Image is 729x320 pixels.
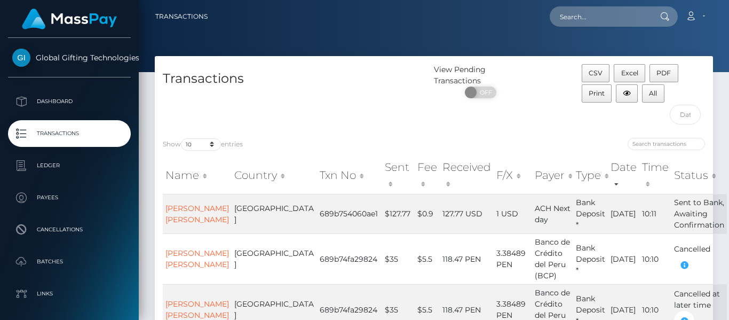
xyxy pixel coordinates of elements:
label: Show entries [163,138,243,151]
a: Ledger [8,152,131,179]
th: Received: activate to sort column ascending [440,157,494,194]
img: Global Gifting Technologies Inc [12,49,30,67]
th: Time: activate to sort column ascending [639,157,671,194]
p: Ledger [12,158,126,174]
td: [DATE] [608,233,639,284]
td: 1 USD [494,194,532,233]
th: Payer: activate to sort column ascending [532,157,573,194]
td: $35 [382,233,415,284]
p: Payees [12,190,126,206]
a: Links [8,280,131,307]
td: [GEOGRAPHIC_DATA] [232,194,317,233]
p: Cancellations [12,222,126,238]
span: PDF [656,69,671,77]
span: CSV [589,69,603,77]
p: Links [12,286,126,302]
td: Cancelled [671,233,727,284]
td: Bank Deposit * [573,194,608,233]
button: All [642,84,664,103]
p: Batches [12,254,126,270]
h4: Transactions [163,69,426,88]
a: [PERSON_NAME] [PERSON_NAME] [165,204,229,224]
td: 10:11 [639,194,671,233]
td: 127.77 USD [440,194,494,233]
input: Date filter [670,105,701,124]
td: Sent to Bank, Awaiting Confirmation [671,194,727,233]
button: Excel [614,64,645,82]
td: [GEOGRAPHIC_DATA] [232,233,317,284]
td: [DATE] [608,194,639,233]
span: Print [589,89,605,97]
a: Payees [8,184,131,211]
span: Global Gifting Technologies Inc [8,53,131,63]
td: $5.5 [415,233,440,284]
a: Transactions [155,5,208,28]
th: Name: activate to sort column ascending [163,157,232,194]
button: Print [582,84,612,103]
button: PDF [649,64,678,82]
td: $0.9 [415,194,440,233]
th: Status: activate to sort column ascending [671,157,727,194]
td: 689b74fa29824 [317,233,382,284]
a: Transactions [8,120,131,147]
span: Banco de Crédito del Peru (BCP) [535,237,570,280]
td: 10:10 [639,233,671,284]
input: Search transactions [628,138,705,150]
td: 689b754060ae1 [317,194,382,233]
p: Transactions [12,126,126,142]
th: Country: activate to sort column ascending [232,157,317,194]
input: Search... [550,6,650,27]
th: Txn No: activate to sort column ascending [317,157,382,194]
img: MassPay Logo [22,9,117,29]
button: Column visibility [616,84,638,103]
a: Cancellations [8,216,131,243]
th: Fee: activate to sort column ascending [415,157,440,194]
a: [PERSON_NAME] [PERSON_NAME] [165,248,229,269]
td: 118.47 PEN [440,233,494,284]
span: Excel [621,69,638,77]
div: View Pending Transactions [434,64,527,87]
span: OFF [471,87,497,98]
th: F/X: activate to sort column ascending [494,157,532,194]
a: [PERSON_NAME] [PERSON_NAME] [165,299,229,320]
a: Dashboard [8,88,131,115]
p: Dashboard [12,93,126,110]
td: Bank Deposit * [573,233,608,284]
td: $127.77 [382,194,415,233]
td: 3.38489 PEN [494,233,532,284]
span: ACH Next day [535,204,570,224]
th: Type: activate to sort column ascending [573,157,608,194]
th: Sent: activate to sort column ascending [382,157,415,194]
span: All [649,89,657,97]
select: Showentries [181,138,221,151]
button: CSV [582,64,610,82]
a: Batches [8,248,131,275]
th: Date: activate to sort column ascending [608,157,639,194]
